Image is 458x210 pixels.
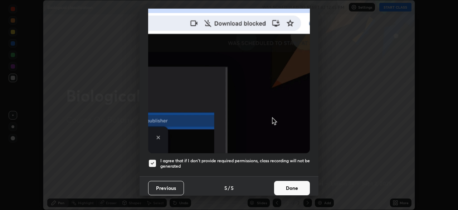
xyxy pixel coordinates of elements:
[160,158,310,169] h5: I agree that if I don't provide required permissions, class recording will not be generated
[274,181,310,195] button: Done
[228,184,230,192] h4: /
[231,184,234,192] h4: 5
[148,181,184,195] button: Previous
[224,184,227,192] h4: 5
